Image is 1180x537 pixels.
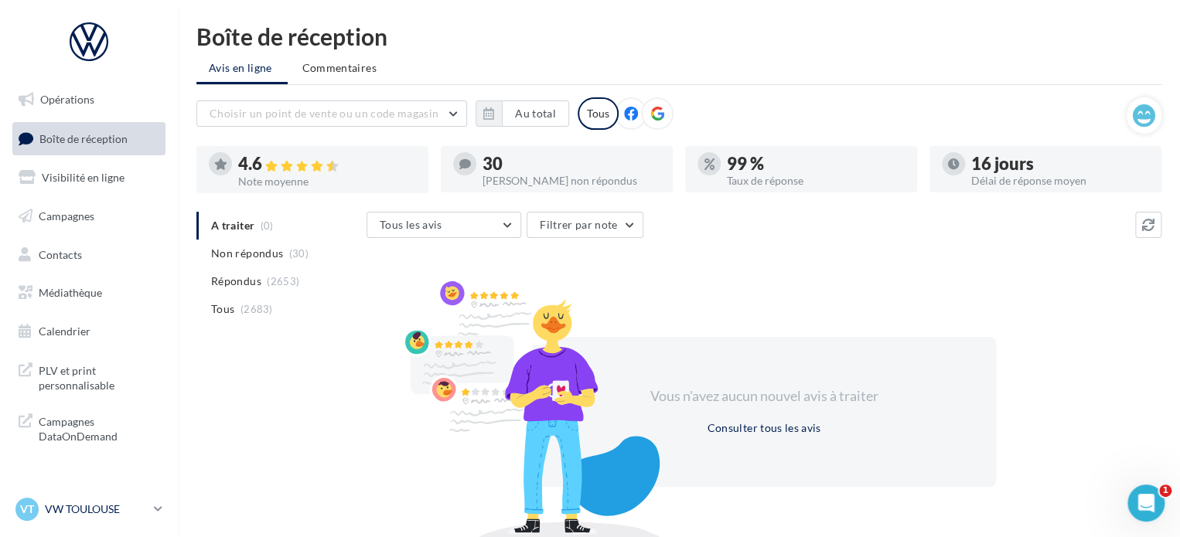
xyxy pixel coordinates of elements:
div: Délai de réponse moyen [971,175,1149,186]
a: Contacts [9,239,169,271]
span: (2683) [240,303,273,315]
span: PLV et print personnalisable [39,360,159,393]
a: Opérations [9,83,169,116]
span: VT [20,501,34,517]
div: Note moyenne [238,176,416,187]
a: Boîte de réception [9,122,169,155]
div: Taux de réponse [727,175,905,186]
div: Vous n'avez aucun nouvel avis à traiter [631,386,897,406]
button: Au total [502,100,569,127]
span: Non répondus [211,246,283,261]
span: (2653) [267,275,299,287]
span: 1 [1159,484,1171,497]
button: Consulter tous les avis [701,419,827,437]
span: Campagnes DataOnDemand [39,411,159,444]
div: 99 % [727,155,905,172]
span: Campagnes [39,209,94,223]
a: Visibilité en ligne [9,161,169,194]
div: 16 jours [971,155,1149,172]
span: Tous [211,301,234,317]
a: PLV et print personnalisable [9,354,169,399]
div: [PERSON_NAME] non répondus [483,175,660,186]
span: Médiathèque [39,286,102,299]
span: Commentaires [302,60,377,76]
span: (30) [289,247,309,260]
button: Au total [476,100,569,127]
button: Choisir un point de vente ou un code magasin [196,100,467,127]
span: Calendrier [39,325,90,338]
span: Contacts [39,247,82,260]
a: Calendrier [9,315,169,348]
a: VT VW TOULOUSE [12,495,165,524]
div: Tous [578,97,619,130]
p: VW TOULOUSE [45,501,148,517]
div: 30 [483,155,660,172]
a: Campagnes DataOnDemand [9,405,169,450]
button: Filtrer par note [527,212,643,238]
a: Campagnes [9,200,169,233]
div: 4.6 [238,155,416,173]
button: Tous les avis [367,212,521,238]
span: Choisir un point de vente ou un code magasin [210,107,438,120]
span: Répondus [211,274,261,289]
span: Opérations [40,93,94,106]
span: Tous les avis [380,218,442,231]
a: Médiathèque [9,277,169,309]
iframe: Intercom live chat [1127,484,1165,522]
div: Boîte de réception [196,25,1161,48]
span: Visibilité en ligne [42,171,124,184]
span: Boîte de réception [39,131,128,144]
